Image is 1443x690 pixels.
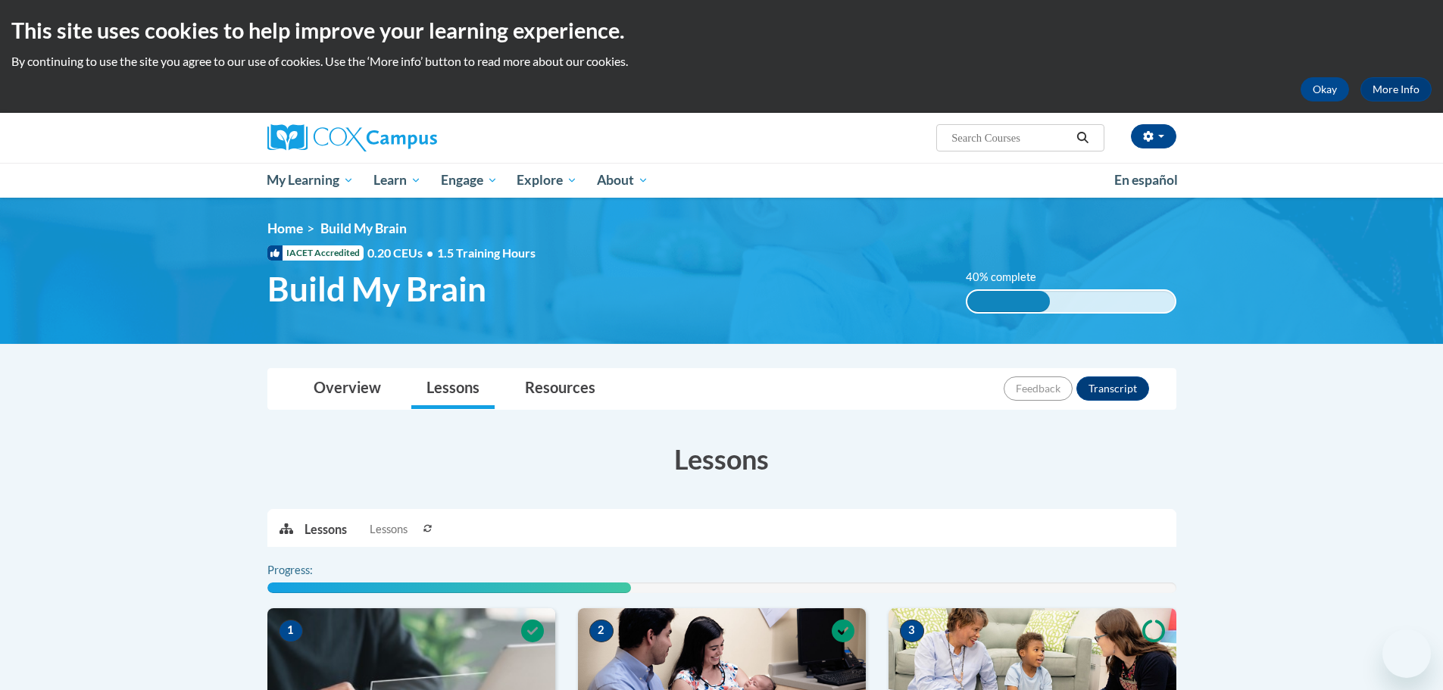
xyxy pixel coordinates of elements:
a: Engage [431,163,508,198]
h3: Lessons [267,440,1176,478]
a: My Learning [258,163,364,198]
span: About [597,171,648,189]
span: 1.5 Training Hours [437,245,536,260]
iframe: Button to launch messaging window [1382,629,1431,678]
label: Progress: [267,562,355,579]
span: 1 [279,620,303,642]
a: Learn [364,163,431,198]
span: 2 [589,620,614,642]
h2: This site uses cookies to help improve your learning experience. [11,15,1432,45]
div: 40% complete [967,291,1050,312]
span: Explore [517,171,577,189]
a: En español [1104,164,1188,196]
a: About [587,163,658,198]
span: Lessons [370,521,408,538]
input: Search Courses [950,129,1071,147]
button: Account Settings [1131,124,1176,148]
p: By continuing to use the site you agree to our use of cookies. Use the ‘More info’ button to read... [11,53,1432,70]
span: En español [1114,172,1178,188]
p: Lessons [305,521,347,538]
span: My Learning [267,171,354,189]
span: Engage [441,171,498,189]
label: 40% complete [966,269,1053,286]
a: Lessons [411,369,495,409]
a: Explore [507,163,587,198]
span: IACET Accredited [267,245,364,261]
div: Main menu [245,163,1199,198]
button: Search [1071,129,1094,147]
a: Cox Campus [267,124,555,151]
img: Cox Campus [267,124,437,151]
span: Build My Brain [320,220,407,236]
span: • [426,245,433,260]
span: Learn [373,171,421,189]
a: Home [267,220,303,236]
a: More Info [1360,77,1432,101]
a: Resources [510,369,611,409]
button: Okay [1301,77,1349,101]
span: Build My Brain [267,269,486,309]
button: Feedback [1004,376,1073,401]
span: 0.20 CEUs [367,245,437,261]
button: Transcript [1076,376,1149,401]
a: Overview [298,369,396,409]
span: 3 [900,620,924,642]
